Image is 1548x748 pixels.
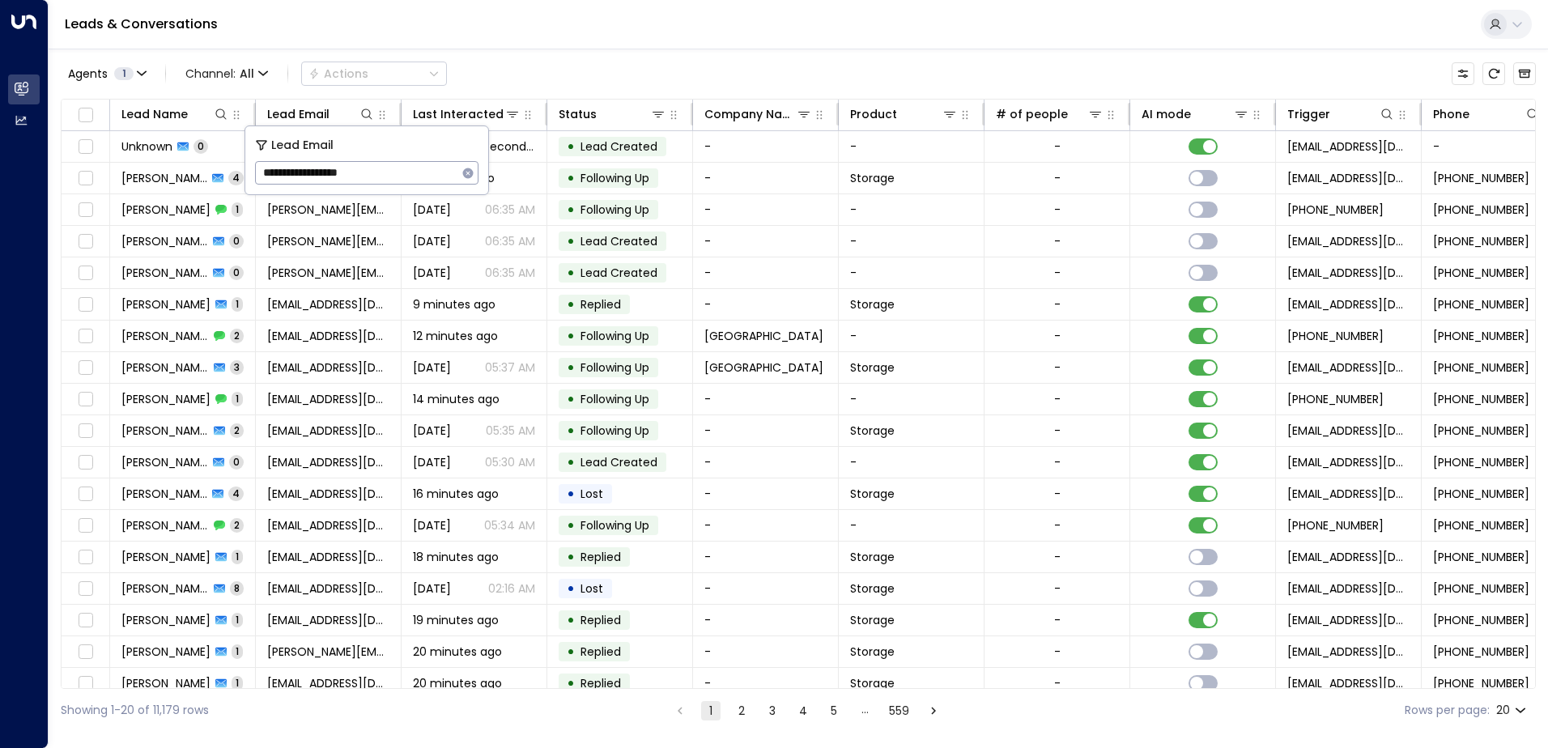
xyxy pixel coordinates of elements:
[1433,233,1529,249] span: +447305500346
[1054,359,1061,376] div: -
[230,329,244,342] span: 2
[413,517,451,533] span: Sep 03, 2025
[1142,104,1249,124] div: AI mode
[75,453,96,473] span: Toggle select row
[1054,612,1061,628] div: -
[114,67,134,80] span: 1
[1433,517,1529,533] span: +447440137765
[1287,549,1410,565] span: leads@space-station.co.uk
[1287,517,1384,533] span: +447440137765
[1287,454,1410,470] span: leads@space-station.co.uk
[121,580,209,597] span: Tomasz Bielasik
[839,321,985,351] td: -
[1054,549,1061,565] div: -
[75,389,96,410] span: Toggle select row
[75,642,96,662] span: Toggle select row
[75,547,96,567] span: Toggle select row
[1287,391,1384,407] span: +447460709105
[580,580,603,597] span: Lost
[693,415,839,446] td: -
[580,202,649,218] span: Following Up
[1433,170,1529,186] span: +447305500346
[567,227,575,255] div: •
[193,139,208,153] span: 0
[232,676,243,690] span: 1
[886,701,912,720] button: Go to page 559
[693,542,839,572] td: -
[121,612,211,628] span: Andy Cameron
[75,295,96,315] span: Toggle select row
[121,138,172,155] span: Unknown
[850,580,895,597] span: Storage
[267,202,389,218] span: chloe_deelee@outlook.com
[693,510,839,541] td: -
[61,702,209,719] div: Showing 1-20 of 11,179 rows
[693,226,839,257] td: -
[1054,644,1061,660] div: -
[121,104,188,124] div: Lead Name
[567,638,575,665] div: •
[704,328,823,344] span: Space Station
[75,610,96,631] span: Toggle select row
[75,421,96,441] span: Toggle select row
[1054,138,1061,155] div: -
[580,265,657,281] span: Lead Created
[1433,423,1529,439] span: +447460709105
[1433,328,1529,344] span: +447431877038
[1433,454,1529,470] span: +447460709105
[121,391,211,407] span: Matthew Patton
[486,423,535,439] p: 05:35 AM
[75,105,96,125] span: Toggle select all
[75,516,96,536] span: Toggle select row
[824,701,844,720] button: Go to page 5
[567,480,575,508] div: •
[732,701,751,720] button: Go to page 2
[267,104,375,124] div: Lead Email
[230,360,244,374] span: 3
[1054,517,1061,533] div: -
[580,549,621,565] span: Replied
[65,15,218,33] a: Leads & Conversations
[850,296,895,312] span: Storage
[850,675,895,691] span: Storage
[567,575,575,602] div: •
[693,257,839,288] td: -
[413,296,495,312] span: 9 minutes ago
[567,448,575,476] div: •
[121,202,211,218] span: Chloe Mahon
[267,296,389,312] span: d_cahill_oz@hotmail.com
[267,549,389,565] span: mandalorian99@gmail.com
[1287,104,1395,124] div: Trigger
[271,136,334,155] span: Lead Email
[701,701,721,720] button: page 1
[488,580,535,597] p: 02:16 AM
[580,675,621,691] span: Replied
[1054,265,1061,281] div: -
[850,612,895,628] span: Storage
[1433,391,1529,407] span: +447460709105
[121,423,209,439] span: Matthew Patton
[179,62,274,85] button: Channel:All
[413,486,499,502] span: 16 minutes ago
[413,423,451,439] span: Yesterday
[121,675,211,691] span: Biniyam Ejigu
[1433,202,1529,218] span: +447305500346
[68,68,108,79] span: Agents
[75,168,96,189] span: Toggle select row
[693,573,839,604] td: -
[1433,359,1529,376] span: +447431877038
[1054,675,1061,691] div: -
[693,384,839,414] td: -
[413,104,521,124] div: Last Interacted
[75,200,96,220] span: Toggle select row
[232,550,243,563] span: 1
[704,359,823,376] span: Space Station
[413,359,451,376] span: Sep 05, 2025
[230,581,244,595] span: 8
[413,580,451,597] span: Sep 04, 2025
[230,423,244,437] span: 2
[267,423,389,439] span: mattpatton04@gmail.com
[670,700,944,720] nav: pagination navigation
[75,326,96,346] span: Toggle select row
[485,265,535,281] p: 06:35 AM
